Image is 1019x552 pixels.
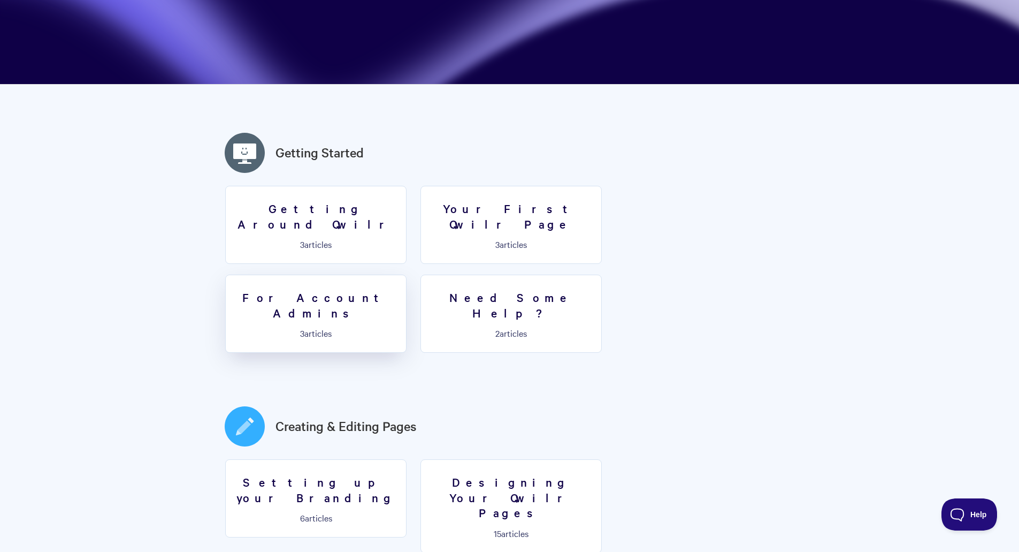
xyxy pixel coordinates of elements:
[225,186,407,264] a: Getting Around Qwilr 3articles
[232,328,400,338] p: articles
[300,238,304,250] span: 3
[420,275,602,353] a: Need Some Help? 2articles
[427,201,595,231] h3: Your First Qwilr Page
[225,275,407,353] a: For Account Admins 3articles
[275,143,364,162] a: Getting Started
[232,474,400,505] h3: Setting up your Branding
[427,290,595,320] h3: Need Some Help?
[225,459,407,538] a: Setting up your Branding 6articles
[232,513,400,523] p: articles
[427,528,595,538] p: articles
[300,327,304,339] span: 3
[494,527,501,539] span: 15
[232,239,400,249] p: articles
[275,417,417,436] a: Creating & Editing Pages
[495,238,500,250] span: 3
[495,327,500,339] span: 2
[941,498,998,531] iframe: Toggle Customer Support
[232,290,400,320] h3: For Account Admins
[427,474,595,520] h3: Designing Your Qwilr Pages
[427,239,595,249] p: articles
[420,186,602,264] a: Your First Qwilr Page 3articles
[232,201,400,231] h3: Getting Around Qwilr
[300,512,305,524] span: 6
[427,328,595,338] p: articles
